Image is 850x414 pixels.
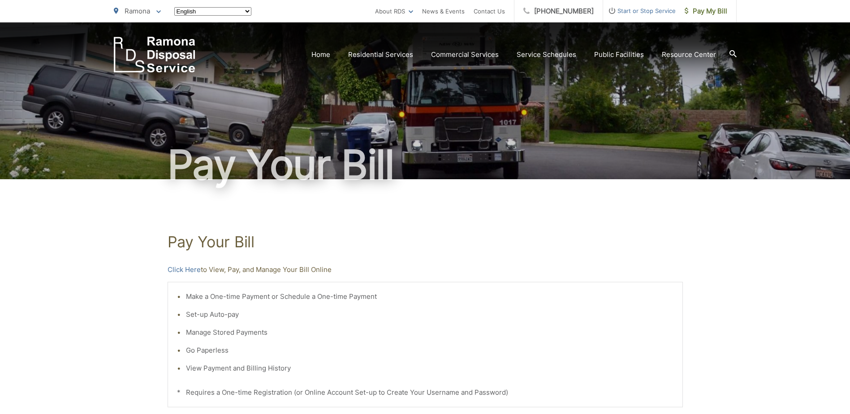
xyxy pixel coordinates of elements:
[168,264,201,275] a: Click Here
[311,49,330,60] a: Home
[348,49,413,60] a: Residential Services
[422,6,465,17] a: News & Events
[517,49,576,60] a: Service Schedules
[186,291,673,302] li: Make a One-time Payment or Schedule a One-time Payment
[186,345,673,356] li: Go Paperless
[431,49,499,60] a: Commercial Services
[186,363,673,374] li: View Payment and Billing History
[177,387,673,398] p: * Requires a One-time Registration (or Online Account Set-up to Create Your Username and Password)
[375,6,413,17] a: About RDS
[186,327,673,338] li: Manage Stored Payments
[685,6,727,17] span: Pay My Bill
[168,233,683,251] h1: Pay Your Bill
[662,49,716,60] a: Resource Center
[594,49,644,60] a: Public Facilities
[125,7,150,15] span: Ramona
[114,142,737,187] h1: Pay Your Bill
[174,7,251,16] select: Select a language
[474,6,505,17] a: Contact Us
[186,309,673,320] li: Set-up Auto-pay
[168,264,683,275] p: to View, Pay, and Manage Your Bill Online
[114,37,195,73] a: EDCD logo. Return to the homepage.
